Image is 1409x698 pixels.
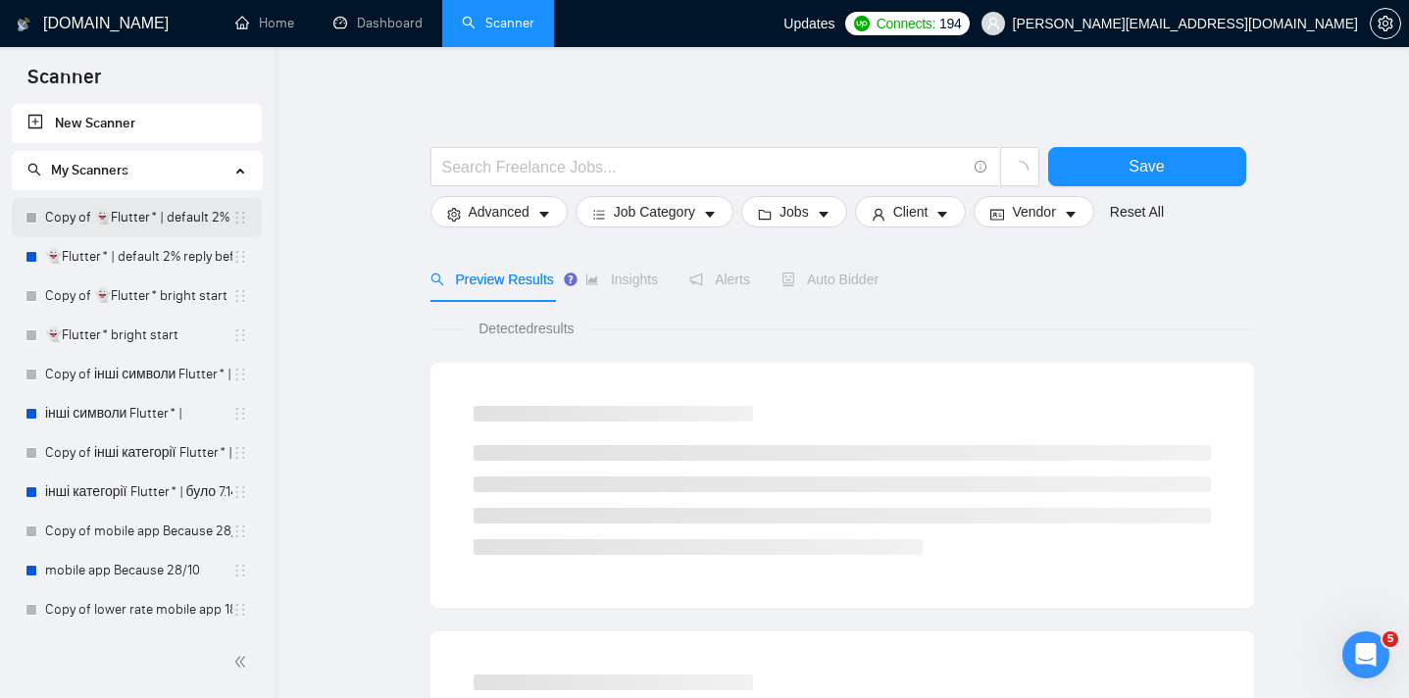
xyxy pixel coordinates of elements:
span: idcard [990,207,1004,222]
li: Copy of 👻Flutter* | default 2% reply before 09/06 [12,198,262,237]
span: caret-down [703,207,717,222]
li: Copy of lower rate mobile app 18/11 rate range 80% (було 11%) [12,590,262,629]
div: Tooltip anchor [562,271,579,288]
span: holder [232,445,248,461]
button: idcardVendorcaret-down [974,196,1093,227]
span: folder [758,207,772,222]
li: інші категорії Flutter* | було 7.14% 11.11 template [12,473,262,512]
a: Copy of 👻Flutter* bright start [45,276,232,316]
span: holder [232,367,248,382]
li: Copy of mobile app Because 28/10 [12,512,262,551]
button: Save [1048,147,1246,186]
iframe: Intercom live chat [1342,631,1389,678]
a: Copy of mobile app Because 28/10 [45,512,232,551]
span: holder [232,406,248,422]
span: notification [689,273,703,286]
a: dashboardDashboard [333,15,423,31]
a: Copy of lower rate mobile app 18/11 rate range 80% (було 11%) [45,590,232,629]
a: New Scanner [27,104,246,143]
span: Updates [783,16,834,31]
a: setting [1370,16,1401,31]
span: holder [232,249,248,265]
span: Scanner [12,63,117,104]
span: Alerts [689,272,750,287]
button: folderJobscaret-down [741,196,847,227]
span: Advanced [469,201,529,223]
span: bars [592,207,606,222]
li: Copy of 👻Flutter* bright start [12,276,262,316]
span: area-chart [585,273,599,286]
span: setting [447,207,461,222]
span: double-left [233,652,253,672]
span: holder [232,210,248,225]
button: setting [1370,8,1401,39]
span: holder [232,523,248,539]
span: holder [232,288,248,304]
span: caret-down [935,207,949,222]
span: Client [893,201,929,223]
button: settingAdvancedcaret-down [430,196,568,227]
span: caret-down [1064,207,1078,222]
span: 194 [939,13,961,34]
a: Reset All [1110,201,1164,223]
img: upwork-logo.png [854,16,870,31]
li: Copy of інші категорії Flutter* | було 7.14% 11.11 template [12,433,262,473]
span: user [986,17,1000,30]
a: 👻Flutter* bright start [45,316,232,355]
li: інші символи Flutter* | [12,394,262,433]
span: holder [232,602,248,618]
a: Copy of інші символи Flutter* | [45,355,232,394]
a: інші символи Flutter* | [45,394,232,433]
span: setting [1371,16,1400,31]
a: Copy of 👻Flutter* | default 2% reply before 09/06 [45,198,232,237]
span: Jobs [780,201,809,223]
input: Search Freelance Jobs... [442,155,966,179]
span: Preview Results [430,272,554,287]
a: інші категорії Flutter* | було 7.14% 11.11 template [45,473,232,512]
span: holder [232,484,248,500]
span: holder [232,327,248,343]
span: caret-down [817,207,830,222]
span: caret-down [537,207,551,222]
li: New Scanner [12,104,262,143]
li: 👻Flutter* bright start [12,316,262,355]
span: My Scanners [27,162,128,178]
span: Auto Bidder [781,272,879,287]
a: searchScanner [462,15,534,31]
a: mobile app Because 28/10 [45,551,232,590]
span: loading [1011,161,1029,178]
span: My Scanners [51,162,128,178]
span: holder [232,563,248,578]
span: search [27,163,41,176]
span: Job Category [614,201,695,223]
a: 👻Flutter* | default 2% reply before 09/06 [45,237,232,276]
span: Connects: [877,13,935,34]
img: logo [17,9,30,40]
a: Copy of інші категорії Flutter* | було 7.14% 11.11 template [45,433,232,473]
span: user [872,207,885,222]
span: info-circle [975,161,987,174]
span: Detected results [465,318,587,339]
li: mobile app Because 28/10 [12,551,262,590]
li: Copy of інші символи Flutter* | [12,355,262,394]
span: Save [1129,154,1164,178]
span: Vendor [1012,201,1055,223]
span: Insights [585,272,658,287]
span: search [430,273,444,286]
button: userClientcaret-down [855,196,967,227]
button: barsJob Categorycaret-down [576,196,733,227]
span: 5 [1383,631,1398,647]
span: robot [781,273,795,286]
li: 👻Flutter* | default 2% reply before 09/06 [12,237,262,276]
a: homeHome [235,15,294,31]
